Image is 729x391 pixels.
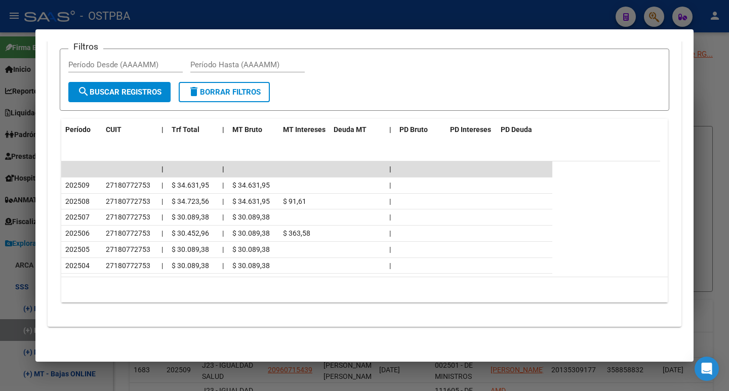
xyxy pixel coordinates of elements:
[172,181,209,189] span: $ 34.631,95
[161,262,163,270] span: |
[389,229,391,237] span: |
[222,165,224,173] span: |
[334,125,367,134] span: Deuda MT
[450,125,491,134] span: PD Intereses
[389,125,391,134] span: |
[161,125,164,134] span: |
[283,229,310,237] span: $ 363,58
[157,119,168,141] datatable-header-cell: |
[330,119,385,141] datatable-header-cell: Deuda MT
[161,229,163,237] span: |
[222,213,224,221] span: |
[446,119,497,141] datatable-header-cell: PD Intereses
[222,245,224,253] span: |
[389,262,391,270] span: |
[222,181,224,189] span: |
[399,125,428,134] span: PD Bruto
[61,119,102,141] datatable-header-cell: Período
[232,197,270,205] span: $ 34.631,95
[161,245,163,253] span: |
[389,197,391,205] span: |
[106,181,150,189] span: 27180772753
[172,262,209,270] span: $ 30.089,38
[102,119,157,141] datatable-header-cell: CUIT
[65,197,90,205] span: 202508
[695,357,719,381] div: Open Intercom Messenger
[222,262,224,270] span: |
[395,119,446,141] datatable-header-cell: PD Bruto
[232,213,270,221] span: $ 30.089,38
[279,119,330,141] datatable-header-cell: MT Intereses
[68,82,171,102] button: Buscar Registros
[106,125,121,134] span: CUIT
[106,213,150,221] span: 27180772753
[65,262,90,270] span: 202504
[172,125,199,134] span: Trf Total
[106,262,150,270] span: 27180772753
[161,181,163,189] span: |
[65,229,90,237] span: 202506
[222,197,224,205] span: |
[172,245,209,253] span: $ 30.089,38
[389,165,391,173] span: |
[161,165,164,173] span: |
[68,41,103,52] h3: Filtros
[77,88,161,97] span: Buscar Registros
[161,213,163,221] span: |
[161,197,163,205] span: |
[65,181,90,189] span: 202509
[218,119,228,141] datatable-header-cell: |
[389,213,391,221] span: |
[106,245,150,253] span: 27180772753
[106,197,150,205] span: 27180772753
[77,85,90,98] mat-icon: search
[188,85,200,98] mat-icon: delete
[385,119,395,141] datatable-header-cell: |
[232,125,262,134] span: MT Bruto
[179,82,270,102] button: Borrar Filtros
[222,229,224,237] span: |
[283,197,306,205] span: $ 91,61
[172,197,209,205] span: $ 34.723,56
[232,262,270,270] span: $ 30.089,38
[222,125,224,134] span: |
[497,119,552,141] datatable-header-cell: PD Deuda
[65,213,90,221] span: 202507
[228,119,279,141] datatable-header-cell: MT Bruto
[501,125,532,134] span: PD Deuda
[232,181,270,189] span: $ 34.631,95
[65,245,90,253] span: 202505
[106,229,150,237] span: 27180772753
[172,213,209,221] span: $ 30.089,38
[389,245,391,253] span: |
[168,119,218,141] datatable-header-cell: Trf Total
[389,181,391,189] span: |
[232,229,270,237] span: $ 30.089,38
[283,125,326,134] span: MT Intereses
[232,245,270,253] span: $ 30.089,38
[65,125,91,134] span: Período
[188,88,261,97] span: Borrar Filtros
[172,229,209,237] span: $ 30.452,96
